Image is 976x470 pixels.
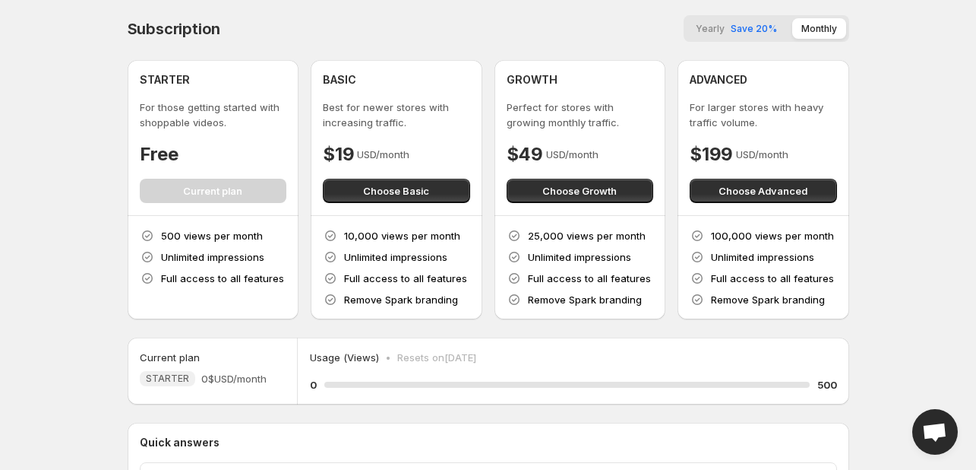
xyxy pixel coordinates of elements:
[397,350,476,365] p: Resets on [DATE]
[323,72,356,87] h4: BASIC
[344,249,447,265] p: Unlimited impressions
[344,292,458,307] p: Remove Spark branding
[323,142,354,167] h4: $19
[323,100,470,130] p: Best for newer stores with increasing traffic.
[146,373,189,385] span: STARTER
[696,23,725,34] span: Yearly
[528,228,646,243] p: 25,000 views per month
[363,183,429,198] span: Choose Basic
[507,100,654,130] p: Perfect for stores with growing monthly traffic.
[507,179,654,203] button: Choose Growth
[687,18,786,39] button: YearlySave 20%
[528,271,651,286] p: Full access to all features
[310,377,317,392] h5: 0
[711,292,825,307] p: Remove Spark branding
[385,350,391,365] p: •
[344,271,467,286] p: Full access to all features
[912,409,958,455] div: Open chat
[507,142,543,167] h4: $49
[128,20,221,38] h4: Subscription
[310,350,379,365] p: Usage (Views)
[357,147,409,162] p: USD/month
[201,371,267,386] span: 0$ USD/month
[140,350,200,365] h5: Current plan
[690,100,837,130] p: For larger stores with heavy traffic volume.
[711,249,814,265] p: Unlimited impressions
[719,183,807,198] span: Choose Advanced
[711,271,834,286] p: Full access to all features
[546,147,599,162] p: USD/month
[731,23,777,34] span: Save 20%
[323,179,470,203] button: Choose Basic
[792,18,846,39] button: Monthly
[817,377,837,392] h5: 500
[690,179,837,203] button: Choose Advanced
[542,183,617,198] span: Choose Growth
[528,249,631,265] p: Unlimited impressions
[161,271,284,286] p: Full access to all features
[161,228,263,243] p: 500 views per month
[161,249,264,265] p: Unlimited impressions
[507,72,557,87] h4: GROWTH
[736,147,788,162] p: USD/month
[140,100,287,130] p: For those getting started with shoppable videos.
[711,228,834,243] p: 100,000 views per month
[140,435,837,450] p: Quick answers
[528,292,642,307] p: Remove Spark branding
[140,72,190,87] h4: STARTER
[690,142,733,167] h4: $199
[140,142,178,167] h4: Free
[344,228,460,243] p: 10,000 views per month
[690,72,747,87] h4: ADVANCED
